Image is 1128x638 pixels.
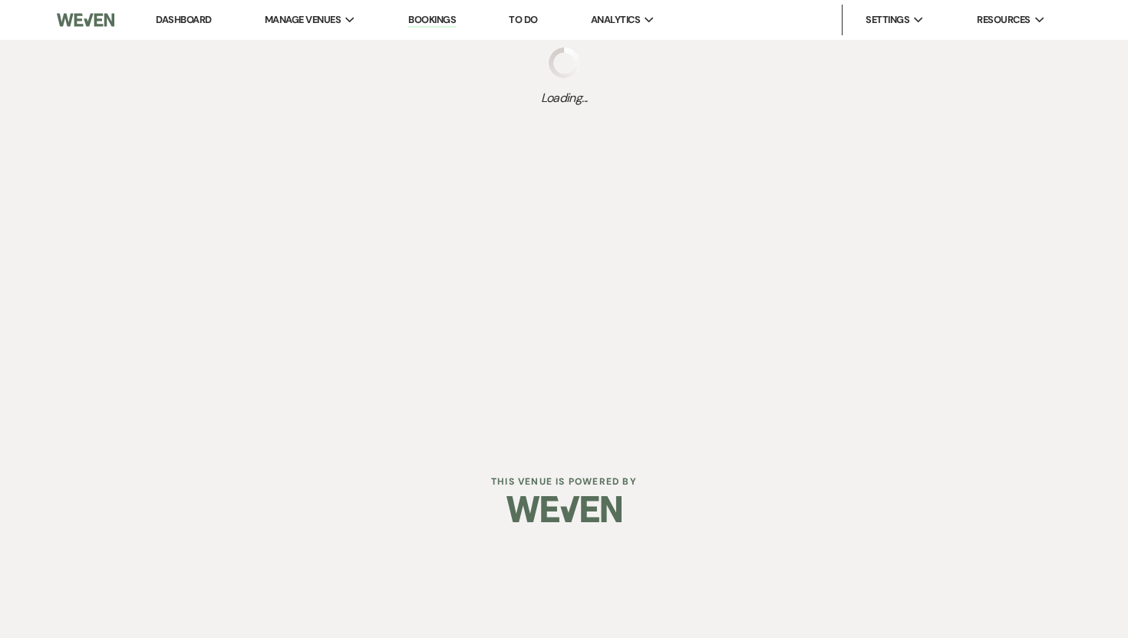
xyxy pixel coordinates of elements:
span: Settings [866,12,909,28]
span: Manage Venues [265,12,341,28]
a: Bookings [408,13,456,28]
span: Resources [977,12,1030,28]
img: Weven Logo [506,482,622,536]
a: Dashboard [156,13,211,26]
img: Weven Logo [57,4,114,36]
span: Loading... [541,89,588,107]
a: To Do [509,13,537,26]
span: Analytics [591,12,640,28]
img: loading spinner [549,48,579,78]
